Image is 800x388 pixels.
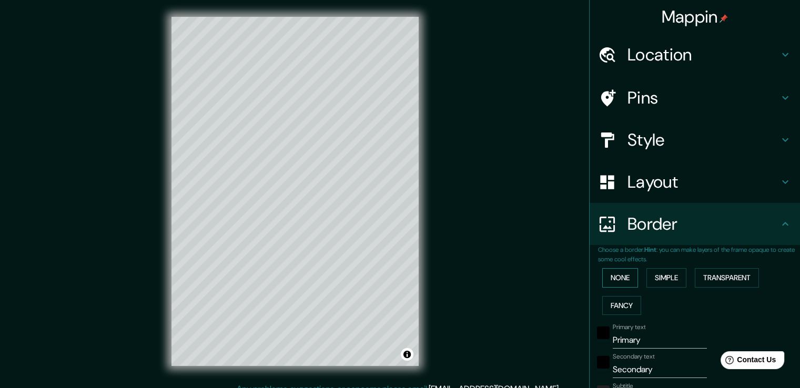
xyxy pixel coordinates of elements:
label: Primary text [613,323,645,332]
button: Toggle attribution [401,348,413,361]
div: Style [590,119,800,161]
h4: Style [627,129,779,150]
h4: Pins [627,87,779,108]
h4: Location [627,44,779,65]
p: Choose a border. : you can make layers of the frame opaque to create some cool effects. [598,245,800,264]
h4: Border [627,213,779,234]
button: black [597,356,610,369]
div: Layout [590,161,800,203]
button: black [597,326,610,339]
button: Simple [646,268,686,288]
button: Transparent [695,268,759,288]
div: Pins [590,77,800,119]
img: pin-icon.png [720,14,728,23]
div: Border [590,203,800,245]
iframe: Help widget launcher [706,347,788,376]
button: Fancy [602,296,641,315]
b: Hint [644,246,656,254]
h4: Mappin [662,6,728,27]
button: None [602,268,638,288]
h4: Layout [627,171,779,192]
label: Secondary text [613,352,655,361]
div: Location [590,34,800,76]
